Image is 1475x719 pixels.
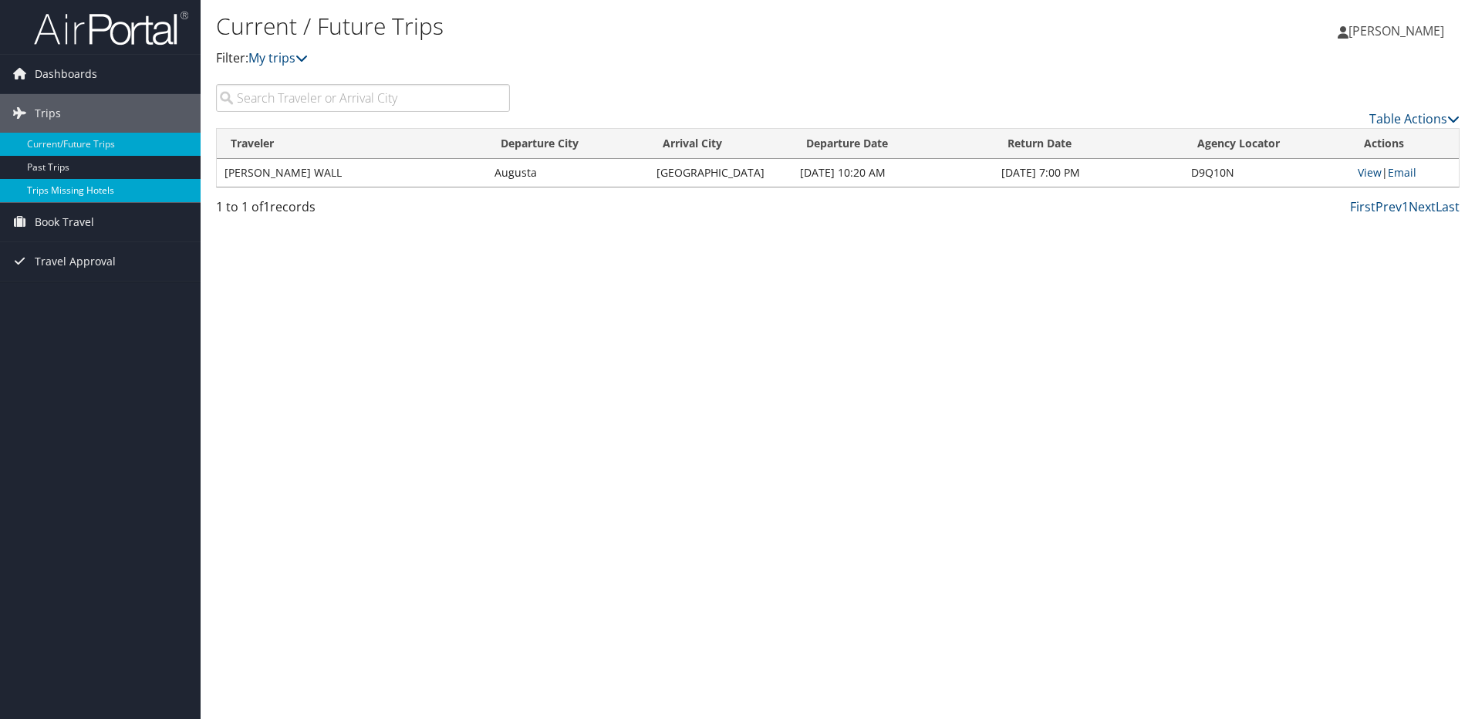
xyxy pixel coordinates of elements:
[1358,165,1382,180] a: View
[216,84,510,112] input: Search Traveler or Arrival City
[994,129,1183,159] th: Return Date: activate to sort column ascending
[1350,198,1375,215] a: First
[1402,198,1409,215] a: 1
[35,94,61,133] span: Trips
[487,159,649,187] td: Augusta
[263,198,270,215] span: 1
[216,49,1045,69] p: Filter:
[1436,198,1460,215] a: Last
[35,203,94,241] span: Book Travel
[1183,129,1351,159] th: Agency Locator: activate to sort column ascending
[649,159,792,187] td: [GEOGRAPHIC_DATA]
[248,49,308,66] a: My trips
[217,129,487,159] th: Traveler: activate to sort column ascending
[792,129,994,159] th: Departure Date: activate to sort column descending
[1409,198,1436,215] a: Next
[994,159,1183,187] td: [DATE] 7:00 PM
[35,242,116,281] span: Travel Approval
[1338,8,1460,54] a: [PERSON_NAME]
[792,159,994,187] td: [DATE] 10:20 AM
[1183,159,1351,187] td: D9Q10N
[1348,22,1444,39] span: [PERSON_NAME]
[1388,165,1416,180] a: Email
[1350,159,1459,187] td: |
[649,129,792,159] th: Arrival City: activate to sort column ascending
[216,197,510,224] div: 1 to 1 of records
[1375,198,1402,215] a: Prev
[35,55,97,93] span: Dashboards
[34,10,188,46] img: airportal-logo.png
[1369,110,1460,127] a: Table Actions
[217,159,487,187] td: [PERSON_NAME] WALL
[487,129,649,159] th: Departure City: activate to sort column ascending
[1350,129,1459,159] th: Actions
[216,10,1045,42] h1: Current / Future Trips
